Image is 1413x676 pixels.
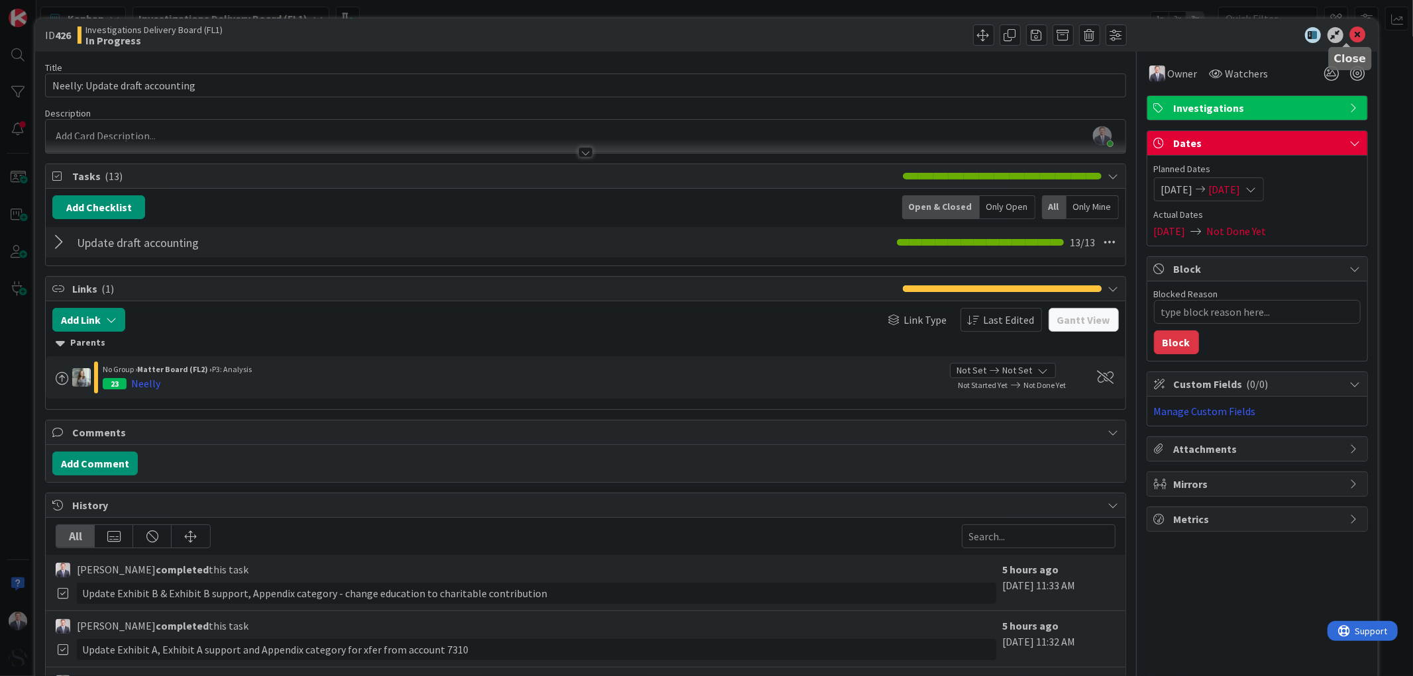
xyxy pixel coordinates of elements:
span: Description [45,107,91,119]
button: Add Comment [52,452,138,475]
span: Not Done Yet [1024,380,1067,390]
img: JC [56,619,70,634]
span: ID [45,27,71,43]
span: Links [72,281,896,297]
span: ( 13 ) [105,169,123,183]
b: In Progress [85,35,223,46]
img: f0pyZ9a3ujLKhZyKPPbkNbKsKyr7o1bz.png [1093,126,1112,145]
span: 13 / 13 [1071,234,1096,250]
input: Add Checklist... [72,230,370,254]
span: Link Type [904,312,947,328]
span: P3: Analysis [212,364,252,374]
span: [PERSON_NAME] this task [77,618,248,634]
span: Owner [1168,66,1198,81]
span: Planned Dates [1154,162,1361,176]
b: completed [156,619,209,632]
b: 5 hours ago [1003,619,1059,632]
button: Add Checklist [52,195,145,219]
div: All [56,525,95,548]
label: Blocked Reason [1154,288,1218,300]
span: Dates [1174,135,1343,151]
div: Open & Closed [902,195,980,219]
span: Attachments [1174,441,1343,457]
button: Add Link [52,308,125,332]
input: Search... [962,524,1116,548]
span: Investigations Delivery Board (FL1) [85,24,223,35]
span: [PERSON_NAME] this task [77,561,248,577]
span: Watchers [1226,66,1269,81]
span: Comments [72,424,1101,440]
div: Only Mine [1067,195,1119,219]
span: Tasks [72,168,896,184]
span: [DATE] [1154,223,1186,239]
h5: Close [1334,52,1367,65]
label: Title [45,62,62,73]
span: Metrics [1174,511,1343,527]
span: Custom Fields [1174,376,1343,392]
div: [DATE] 11:33 AM [1003,561,1116,604]
div: 23 [103,378,127,389]
b: 5 hours ago [1003,563,1059,576]
span: History [72,497,1101,513]
div: All [1042,195,1067,219]
div: Update Exhibit A, Exhibit A support and Appendix category for xfer from account 7310 [77,639,996,660]
span: [DATE] [1161,181,1193,197]
span: Block [1174,261,1343,277]
span: Support [28,2,60,18]
span: Mirrors [1174,476,1343,492]
b: 426 [55,28,71,42]
div: Neelly [131,375,160,391]
span: No Group › [103,364,137,374]
img: JC [1149,66,1165,81]
b: Matter Board (FL2) › [137,364,212,374]
span: Actual Dates [1154,208,1361,222]
input: type card name here... [45,73,1125,97]
img: JC [56,563,70,577]
span: Not Started Yet [959,380,1008,390]
button: Last Edited [961,308,1042,332]
b: completed [156,563,209,576]
div: [DATE] 11:32 AM [1003,618,1116,660]
span: Not Done Yet [1207,223,1267,239]
div: Only Open [980,195,1035,219]
div: Update Exhibit B & Exhibit B support, Appendix category - change education to charitable contribu... [77,583,996,604]
span: Not Set [1003,363,1033,377]
button: Gantt View [1049,308,1119,332]
span: ( 1 ) [101,282,114,295]
span: [DATE] [1209,181,1241,197]
span: ( 0/0 ) [1247,377,1269,391]
button: Block [1154,330,1199,354]
span: Last Edited [984,312,1035,328]
img: LG [72,368,91,387]
div: Parents [56,336,1115,350]
a: Manage Custom Fields [1154,405,1256,418]
span: Not Set [957,363,987,377]
span: Investigations [1174,100,1343,116]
